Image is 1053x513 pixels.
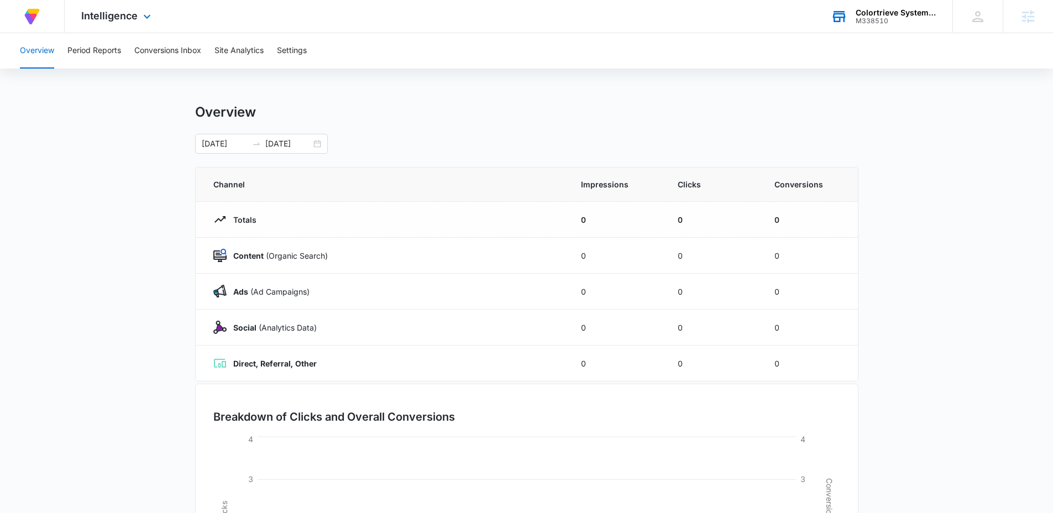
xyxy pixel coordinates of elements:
strong: Direct, Referral, Other [233,359,317,368]
span: Intelligence [81,10,138,22]
input: End date [265,138,311,150]
h3: Breakdown of Clicks and Overall Conversions [213,409,455,425]
p: (Ad Campaigns) [227,286,310,297]
td: 0 [664,238,761,274]
td: 0 [568,346,664,381]
img: Content [213,249,227,262]
button: Overview [20,33,54,69]
span: Conversions [774,179,840,190]
span: Impressions [581,179,651,190]
td: 0 [568,274,664,310]
p: (Organic Search) [227,250,328,261]
td: 0 [761,346,858,381]
tspan: 4 [800,435,805,444]
td: 0 [761,238,858,274]
td: 0 [568,310,664,346]
tspan: 3 [800,474,805,484]
td: 0 [761,274,858,310]
strong: Ads [233,287,248,296]
td: 0 [664,202,761,238]
button: Period Reports [67,33,121,69]
p: (Analytics Data) [227,322,317,333]
td: 0 [664,310,761,346]
img: Ads [213,285,227,298]
td: 0 [664,274,761,310]
strong: Content [233,251,264,260]
div: account name [856,8,936,17]
button: Settings [277,33,307,69]
p: Totals [227,214,256,226]
button: Site Analytics [214,33,264,69]
span: swap-right [252,139,261,148]
td: 0 [664,346,761,381]
img: Volusion [22,7,42,27]
td: 0 [761,202,858,238]
div: account id [856,17,936,25]
td: 0 [568,238,664,274]
input: Start date [202,138,248,150]
strong: Social [233,323,256,332]
img: Social [213,321,227,334]
tspan: 4 [248,435,253,444]
button: Conversions Inbox [134,33,201,69]
span: Channel [213,179,554,190]
h1: Overview [195,104,256,121]
td: 0 [568,202,664,238]
tspan: 3 [248,474,253,484]
td: 0 [761,310,858,346]
span: to [252,139,261,148]
span: Clicks [678,179,748,190]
